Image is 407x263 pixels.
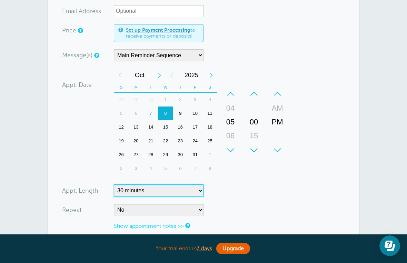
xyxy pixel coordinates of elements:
div: 21 [143,134,158,148]
div: 30 [173,148,188,162]
div: Hours [220,87,241,157]
div: 05 [222,115,239,129]
div: 10 [188,107,202,120]
div: 13 [129,120,143,134]
div: 2 [114,162,129,175]
div: 16 [173,120,188,134]
div: 19 [114,134,129,148]
div: Sunday, October 12 [114,120,129,134]
div: 22 [158,134,173,148]
div: Minutes [244,87,264,157]
div: Friday, October 24 [188,134,202,148]
div: 1 [202,148,217,162]
label: Appt. Length [62,188,98,194]
div: Thursday, October 2 [173,93,188,107]
div: Tuesday, October 21 [143,134,158,148]
div: Saturday, October 11 [202,107,217,120]
div: 26 [114,148,129,162]
div: Friday, October 10 [188,107,202,120]
div: Wednesday, October 15 [158,120,173,134]
div: Sunday, October 26 [114,148,129,162]
a: Simple templates and custom messages will use the reminder schedule set under Settings > Reminder... [94,53,98,58]
div: 2 [173,93,188,107]
div: 23 [173,134,188,148]
div: 7 [188,162,202,175]
div: 24 [188,134,202,148]
div: Saturday, November 8 [202,162,217,175]
div: 28 [143,148,158,162]
div: 3 [129,162,143,175]
div: 8 [158,107,173,120]
th: F [188,82,202,93]
div: Monday, October 6 [129,107,143,120]
div: 04 [222,101,239,115]
div: 6 [173,162,188,175]
div: 5 [158,162,173,175]
div: Friday, October 3 [188,93,202,107]
div: Today, Tuesday, October 7 [143,107,158,120]
div: 29 [129,93,143,107]
div: 11 [202,107,217,120]
div: 25 [202,134,217,148]
div: 17 [188,120,202,134]
div: Sunday, October 5 [114,107,129,120]
div: 15 [246,129,262,143]
div: 30 [143,93,158,107]
div: Friday, October 31 [188,148,202,162]
div: 31 [188,148,202,162]
div: Monday, October 20 [129,134,143,148]
div: Friday, October 17 [188,120,202,134]
label: Price [62,27,76,33]
div: Tuesday, November 4 [143,162,158,175]
div: Saturday, October 4 [202,93,217,107]
th: T [143,82,158,93]
div: 8 [202,162,217,175]
div: 1 [158,93,173,107]
div: 5 [114,107,129,120]
div: Thursday, November 6 [173,162,188,175]
div: 20 [129,134,143,148]
div: Saturday, November 1 [202,148,217,162]
th: M [129,82,143,93]
div: AM [269,101,286,115]
a: 7 days [197,245,212,252]
div: 30 [246,143,262,156]
div: Wednesday, October 8 [158,107,173,120]
span: il Add [74,8,90,14]
div: 4 [143,162,158,175]
div: Monday, November 3 [129,162,143,175]
span: Ema [62,8,74,14]
div: Thursday, October 16 [173,120,188,134]
div: 4 [202,93,217,107]
th: S [114,82,129,93]
th: W [158,82,173,93]
a: An optional price for the appointment. If you set a price, you can include a payment link in your... [78,28,82,33]
div: Wednesday, October 29 [158,148,173,162]
div: 3 [188,93,202,107]
div: Sunday, November 2 [114,162,129,175]
div: PM [269,115,286,129]
div: 00 [246,115,262,129]
div: 15 [158,120,173,134]
div: 28 [114,93,129,107]
div: Saturday, October 25 [202,134,217,148]
span: October [126,68,153,82]
div: Monday, October 27 [129,148,143,162]
a: Upgrade [216,243,250,254]
div: Your trial ends in . [48,241,359,256]
a: Set up Payment Processing [126,27,190,33]
div: Previous Month [114,68,126,82]
div: Wednesday, November 5 [158,162,173,175]
div: Monday, September 29 [129,93,143,107]
div: 18 [202,120,217,134]
span: 2025 [178,68,205,82]
div: 07 [222,143,239,156]
div: 27 [129,148,143,162]
div: Tuesday, October 28 [143,148,158,162]
div: Next Year [205,68,217,82]
label: Repeat [62,207,82,213]
div: Sunday, October 19 [114,134,129,148]
label: Message(s) [62,52,92,58]
div: 29 [158,148,173,162]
